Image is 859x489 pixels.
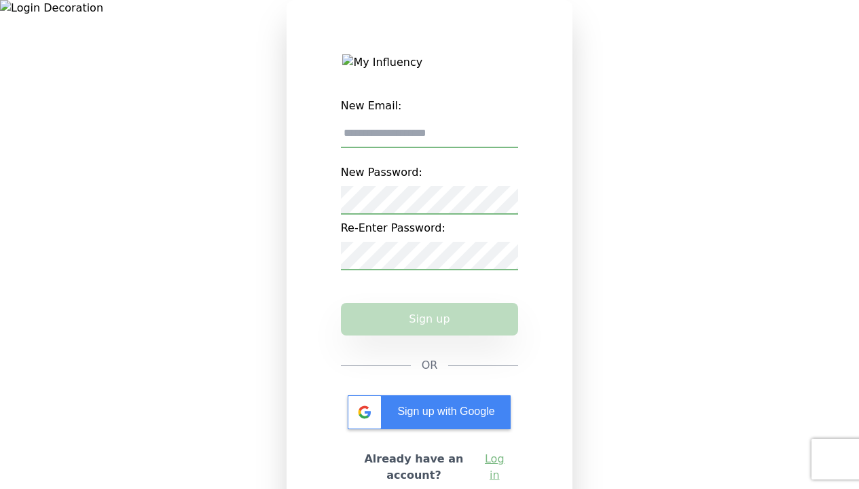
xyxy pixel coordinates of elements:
span: Sign up with Google [397,405,494,417]
label: New Email: [341,92,519,120]
h2: Already have an account? [352,451,477,484]
label: Re-Enter Password: [341,215,519,242]
a: Log in [481,451,507,484]
label: New Password: [341,159,519,186]
button: Sign up [341,303,519,336]
img: My Influency [342,54,516,71]
span: OR [422,357,438,374]
div: Sign up with Google [348,395,511,429]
